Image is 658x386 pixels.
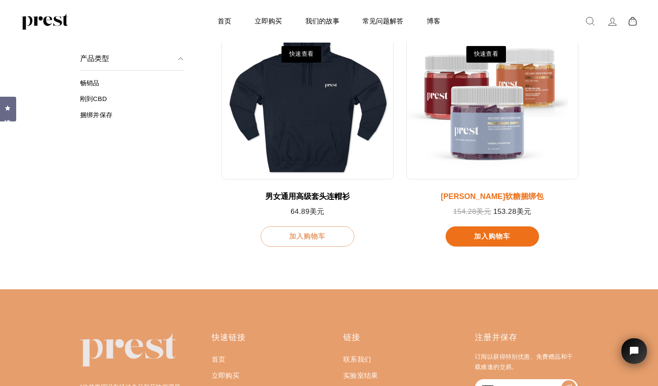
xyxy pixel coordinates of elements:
[282,46,322,62] a: 快速查看
[207,13,451,29] ul: 主要
[21,13,68,30] img: 普雷斯特有机物
[212,351,226,368] a: 首页
[453,207,491,216] span: 154.28美元
[475,351,578,372] p: 订阅以获得特别优惠、免费赠品和千载难逢的交易。
[352,13,414,29] a: 常见问题解答
[212,368,240,384] a: 立即购买
[230,207,385,216] div: 64.89美元
[212,332,315,343] p: 快速链接
[610,326,658,386] iframe: Tidio聊天
[230,192,385,202] div: 男女通用高级套头连帽衫
[80,79,184,93] a: 畅销品
[475,332,578,343] p: 注册并保存
[80,111,184,125] a: 捆绑并保存
[343,351,371,368] a: 联系我们
[289,233,325,240] span: 加入购物车
[221,7,394,247] a: 男女通用高级套头连帽衫64.89美元 加入购物车
[406,7,578,247] a: [PERSON_NAME]软糖捆绑包154.28美元153.28美元 加入购物车
[2,114,13,115] span: 评论
[343,332,447,343] p: 链接
[244,13,293,29] a: 立即购买
[415,192,570,202] div: [PERSON_NAME]软糖捆绑包
[207,13,242,29] a: 首页
[416,13,451,29] a: 博客
[474,233,510,240] span: 加入购物车
[80,95,184,109] a: 刚到CBD
[466,46,506,62] a: 快速查看
[343,368,378,384] a: 实验室结果
[415,207,570,216] div: 153.28美元
[295,13,350,29] a: 我们的故事
[80,47,184,71] button: 产品类型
